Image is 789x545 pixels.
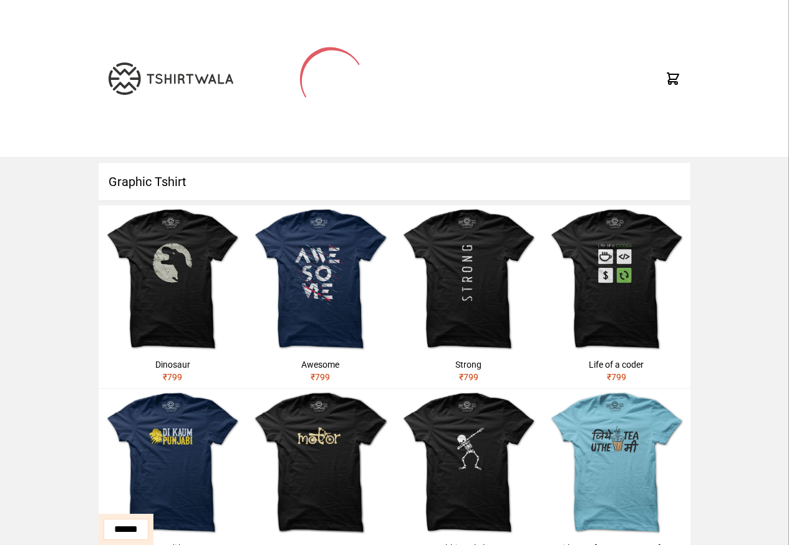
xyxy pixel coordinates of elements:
[99,163,690,200] h1: Graphic Tshirt
[607,372,626,382] span: ₹ 799
[311,372,330,382] span: ₹ 799
[395,205,543,353] img: strong.jpg
[543,389,690,537] img: jithe-tea-uthe-me.jpg
[104,358,241,371] div: Dinosaur
[543,205,690,353] img: life-of-a-coder.jpg
[395,205,543,388] a: Strong₹799
[109,62,233,95] img: TW-LOGO-400-104.png
[246,205,394,353] img: awesome.jpg
[99,205,246,353] img: dinosaur.jpg
[99,389,246,537] img: shera-di-kaum-punjabi-1.jpg
[400,358,538,371] div: Strong
[251,358,389,371] div: Awesome
[395,389,543,537] img: skeleton-dabbing.jpg
[459,372,478,382] span: ₹ 799
[163,372,182,382] span: ₹ 799
[548,358,685,371] div: Life of a coder
[99,205,246,388] a: Dinosaur₹799
[543,205,690,388] a: Life of a coder₹799
[246,205,394,388] a: Awesome₹799
[246,389,394,537] img: motor.jpg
